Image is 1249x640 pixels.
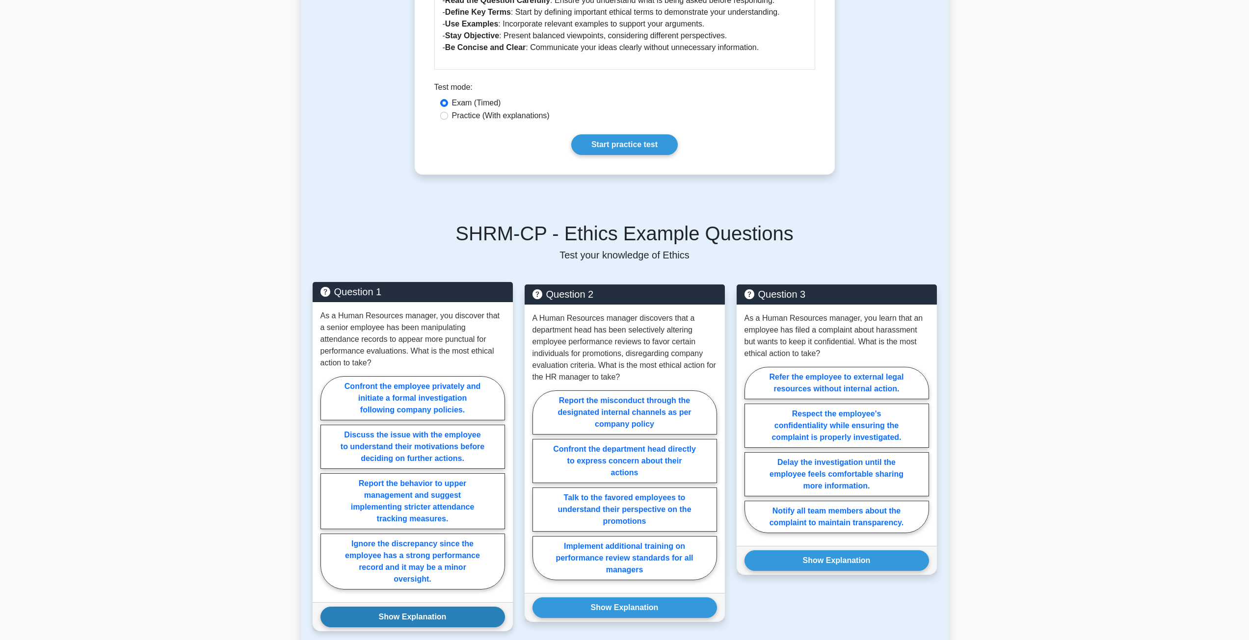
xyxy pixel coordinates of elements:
p: As a Human Resources manager, you learn that an employee has filed a complaint about harassment b... [744,312,929,359]
b: Define Key Terms [445,8,511,16]
a: Start practice test [571,134,678,155]
b: Be Concise and Clear [445,43,526,51]
label: Exam (Timed) [452,97,501,109]
h5: Question 3 [744,288,929,300]
h5: SHRM-CP - Ethics Example Questions [313,222,937,245]
label: Delay the investigation until the employee feels comfortable sharing more information. [744,452,929,496]
h5: Question 1 [320,286,505,298]
label: Talk to the favored employees to understand their perspective on the promotions [532,487,717,532]
b: Stay Objective [445,31,499,40]
label: Confront the department head directly to express concern about their actions [532,439,717,483]
label: Report the behavior to upper management and suggest implementing stricter attendance tracking mea... [320,473,505,529]
b: Use Examples [445,20,499,28]
label: Confront the employee privately and initiate a formal investigation following company policies. [320,376,505,420]
label: Notify all team members about the complaint to maintain transparency. [744,501,929,533]
label: Respect the employee's confidentiality while ensuring the complaint is properly investigated. [744,404,929,448]
p: As a Human Resources manager, you discover that a senior employee has been manipulating attendanc... [320,310,505,369]
button: Show Explanation [532,597,717,618]
button: Show Explanation [744,550,929,571]
p: A Human Resources manager discovers that a department head has been selectively altering employee... [532,312,717,383]
label: Report the misconduct through the designated internal channels as per company policy [532,390,717,435]
h5: Question 2 [532,288,717,300]
label: Practice (With explanations) [452,110,550,122]
label: Discuss the issue with the employee to understand their motivations before deciding on further ac... [320,425,505,469]
button: Show Explanation [320,607,505,627]
label: Ignore the discrepancy since the employee has a strong performance record and it may be a minor o... [320,534,505,589]
div: Test mode: [434,81,815,97]
label: Refer the employee to external legal resources without internal action. [744,367,929,399]
label: Implement additional training on performance review standards for all managers [532,536,717,580]
p: Test your knowledge of Ethics [313,249,937,261]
